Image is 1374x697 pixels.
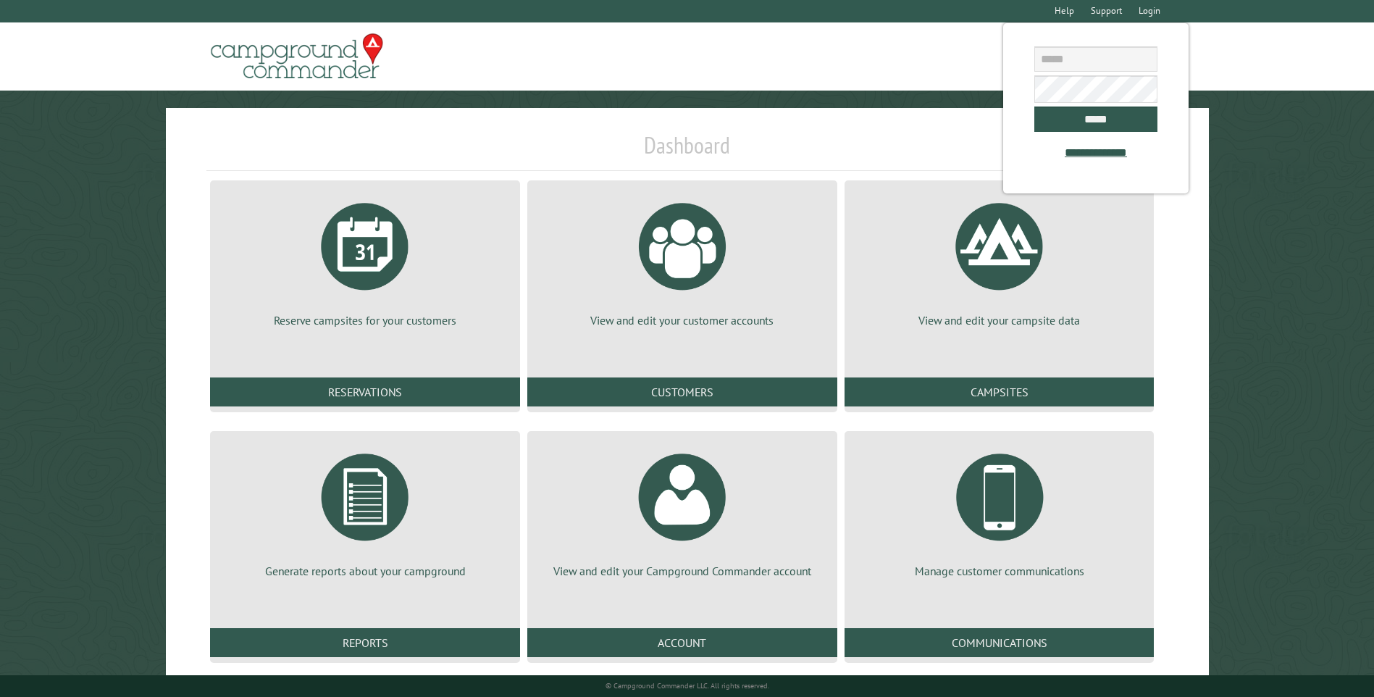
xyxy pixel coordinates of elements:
[227,192,503,328] a: Reserve campsites for your customers
[545,443,820,579] a: View and edit your Campground Commander account
[527,628,837,657] a: Account
[227,443,503,579] a: Generate reports about your campground
[210,377,520,406] a: Reservations
[545,312,820,328] p: View and edit your customer accounts
[862,312,1137,328] p: View and edit your campsite data
[845,628,1155,657] a: Communications
[206,131,1167,171] h1: Dashboard
[845,377,1155,406] a: Campsites
[227,563,503,579] p: Generate reports about your campground
[545,192,820,328] a: View and edit your customer accounts
[545,563,820,579] p: View and edit your Campground Commander account
[210,628,520,657] a: Reports
[227,312,503,328] p: Reserve campsites for your customers
[862,443,1137,579] a: Manage customer communications
[206,28,388,85] img: Campground Commander
[862,563,1137,579] p: Manage customer communications
[862,192,1137,328] a: View and edit your campsite data
[527,377,837,406] a: Customers
[606,681,769,690] small: © Campground Commander LLC. All rights reserved.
